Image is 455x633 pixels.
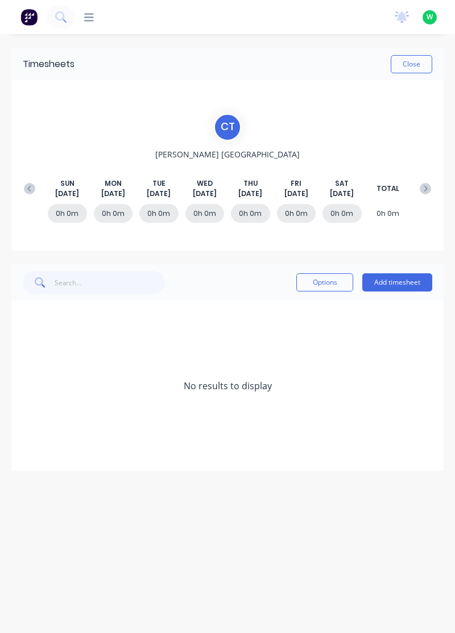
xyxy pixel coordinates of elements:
[322,204,362,223] div: 0h 0m
[377,184,399,194] span: TOTAL
[20,9,38,26] img: Factory
[427,12,433,22] span: W
[101,189,125,199] span: [DATE]
[291,178,301,189] span: FRI
[213,113,242,141] div: C T
[48,204,87,223] div: 0h 0m
[60,178,75,189] span: SUN
[139,204,179,223] div: 0h 0m
[197,178,213,189] span: WED
[11,301,444,471] div: No results to display
[185,204,225,223] div: 0h 0m
[231,204,270,223] div: 0h 0m
[243,178,258,189] span: THU
[155,148,300,160] span: [PERSON_NAME] [GEOGRAPHIC_DATA]
[284,189,308,199] span: [DATE]
[152,178,166,189] span: TUE
[55,189,79,199] span: [DATE]
[94,204,133,223] div: 0h 0m
[296,273,353,291] button: Options
[147,189,171,199] span: [DATE]
[277,204,316,223] div: 0h 0m
[238,189,262,199] span: [DATE]
[369,204,408,223] div: 0h 0m
[330,189,354,199] span: [DATE]
[362,273,432,291] button: Add timesheet
[335,178,349,189] span: SAT
[105,178,122,189] span: MON
[193,189,217,199] span: [DATE]
[23,57,75,71] div: Timesheets
[391,55,432,73] button: Close
[55,271,166,294] input: Search...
